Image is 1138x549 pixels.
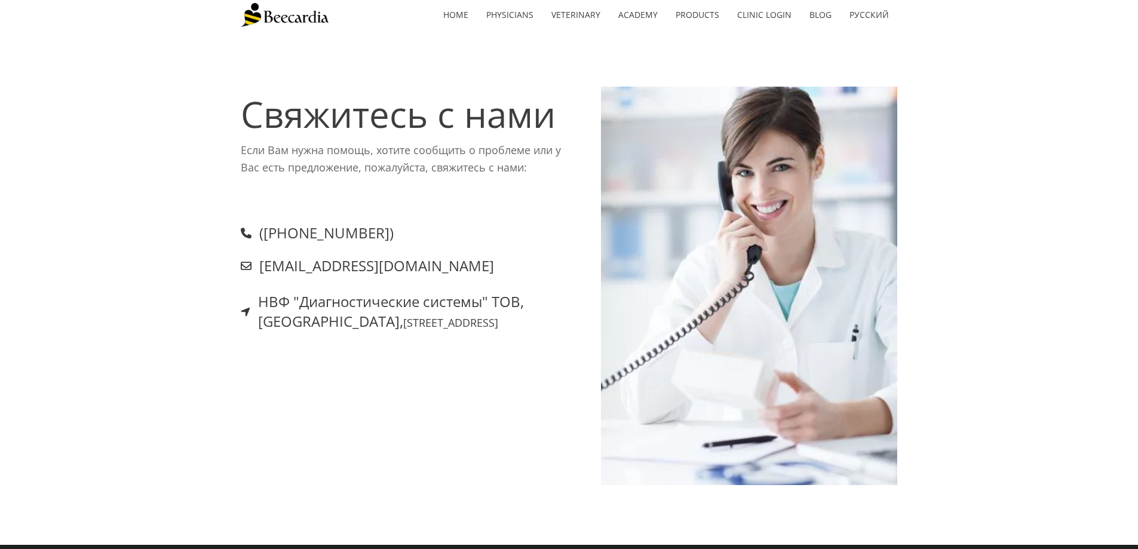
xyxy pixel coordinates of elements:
a: Clinic Login [728,1,800,29]
span: Если Вам нужна помощь, хотите сообщить о проблеме или у Вас есть предложение, пожалуйста, свяжите... [241,143,561,174]
a: Veterinary [542,1,609,29]
span: [STREET_ADDRESS] [403,315,498,330]
a: Products [667,1,728,29]
span: Свяжитесь с нами [241,90,556,139]
a: Physicians [477,1,542,29]
h4: НВФ "Диагностические системы" ТОВ, [258,292,524,312]
a: home [434,1,477,29]
img: Beecardia [241,3,329,27]
h4: [EMAIL_ADDRESS][DOMAIN_NAME] [259,259,494,273]
h4: [GEOGRAPHIC_DATA], [258,311,524,332]
a: Blog [800,1,841,29]
a: Academy [609,1,667,29]
h4: ([PHONE_NUMBER]) [259,226,394,240]
a: Русский [841,1,898,29]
